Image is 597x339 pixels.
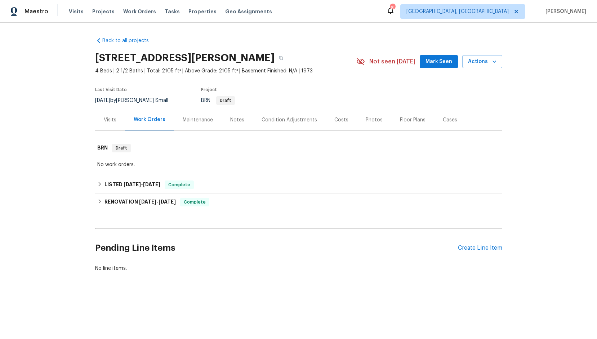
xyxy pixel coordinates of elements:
h6: RENOVATION [104,198,176,206]
div: No line items. [95,265,502,272]
div: BRN Draft [95,137,502,160]
span: Maestro [24,8,48,15]
span: Work Orders [123,8,156,15]
button: Mark Seen [420,55,458,68]
div: Costs [334,116,348,124]
span: Geo Assignments [225,8,272,15]
a: Back to all projects [95,37,164,44]
div: Photos [366,116,383,124]
div: 8 [390,4,395,12]
span: [DATE] [143,182,160,187]
span: [DATE] [95,98,110,103]
div: LISTED [DATE]-[DATE]Complete [95,176,502,193]
span: Complete [181,199,209,206]
span: [PERSON_NAME] [543,8,586,15]
button: Actions [462,55,502,68]
span: Actions [468,57,496,66]
div: Notes [230,116,244,124]
div: Create Line Item [458,245,502,251]
span: Project [201,88,217,92]
span: 4 Beds | 2 1/2 Baths | Total: 2105 ft² | Above Grade: 2105 ft² | Basement Finished: N/A | 1973 [95,67,356,75]
span: [DATE] [124,182,141,187]
span: Draft [217,98,234,103]
div: by [PERSON_NAME] Small [95,96,177,105]
div: No work orders. [97,161,500,168]
h6: LISTED [104,180,160,189]
div: Maintenance [183,116,213,124]
h2: Pending Line Items [95,231,458,265]
div: Condition Adjustments [262,116,317,124]
span: Projects [92,8,115,15]
h2: [STREET_ADDRESS][PERSON_NAME] [95,54,275,62]
span: Draft [113,144,130,152]
span: Properties [188,8,217,15]
span: Complete [165,181,193,188]
button: Copy Address [275,52,288,64]
span: Not seen [DATE] [369,58,415,65]
span: [GEOGRAPHIC_DATA], [GEOGRAPHIC_DATA] [406,8,509,15]
span: - [124,182,160,187]
div: Visits [104,116,116,124]
span: Mark Seen [426,57,452,66]
div: Cases [443,116,457,124]
span: Visits [69,8,84,15]
div: Floor Plans [400,116,426,124]
div: RENOVATION [DATE]-[DATE]Complete [95,193,502,211]
span: - [139,199,176,204]
div: Work Orders [134,116,165,123]
span: Tasks [165,9,180,14]
span: Last Visit Date [95,88,127,92]
span: [DATE] [159,199,176,204]
span: BRN [201,98,235,103]
span: [DATE] [139,199,156,204]
h6: BRN [97,144,108,152]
